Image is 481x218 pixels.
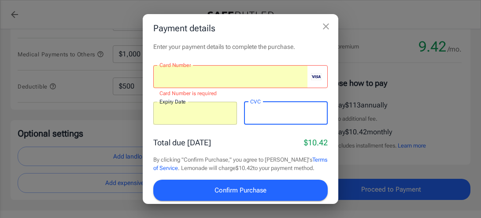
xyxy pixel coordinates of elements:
[159,89,322,98] p: Card Number is required
[143,14,338,42] h2: Payment details
[153,155,328,173] p: By clicking "Confirm Purchase," you agree to [PERSON_NAME]'s . Lemonade will charge $10.42 to you...
[153,137,211,148] p: Total due [DATE]
[159,98,186,105] label: Expiry Date
[215,185,266,196] span: Confirm Purchase
[317,18,335,35] button: close
[311,73,322,80] svg: visa
[159,109,231,117] iframe: Secure expiration date input frame
[250,109,322,117] iframe: Secure CVC input frame
[153,180,328,201] button: Confirm Purchase
[159,61,191,69] label: Card Number
[153,42,328,51] p: Enter your payment details to complete the purchase.
[159,73,307,81] iframe: Secure card number input frame
[250,98,261,105] label: CVC
[304,137,328,148] p: $10.42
